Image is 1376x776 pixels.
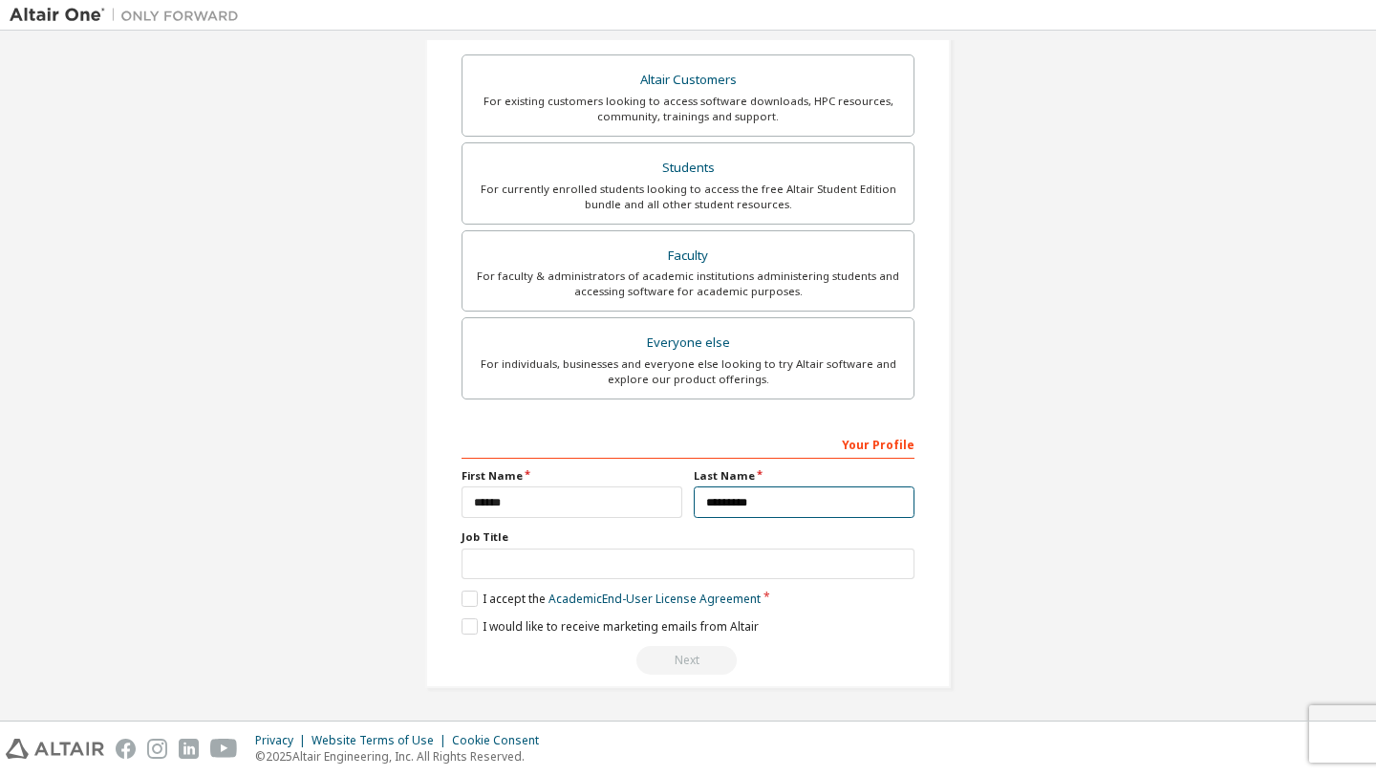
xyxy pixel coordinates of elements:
[462,646,914,675] div: Read and acccept EULA to continue
[255,733,312,748] div: Privacy
[474,155,902,182] div: Students
[452,733,550,748] div: Cookie Consent
[6,739,104,759] img: altair_logo.svg
[474,330,902,356] div: Everyone else
[116,739,136,759] img: facebook.svg
[462,529,914,545] label: Job Title
[179,739,199,759] img: linkedin.svg
[255,748,550,765] p: © 2025 Altair Engineering, Inc. All Rights Reserved.
[462,468,682,484] label: First Name
[548,591,761,607] a: Academic End-User License Agreement
[694,468,914,484] label: Last Name
[462,618,759,635] label: I would like to receive marketing emails from Altair
[210,739,238,759] img: youtube.svg
[474,94,902,124] div: For existing customers looking to access software downloads, HPC resources, community, trainings ...
[462,591,761,607] label: I accept the
[462,428,914,459] div: Your Profile
[10,6,248,25] img: Altair One
[474,67,902,94] div: Altair Customers
[312,733,452,748] div: Website Terms of Use
[474,182,902,212] div: For currently enrolled students looking to access the free Altair Student Edition bundle and all ...
[147,739,167,759] img: instagram.svg
[474,356,902,387] div: For individuals, businesses and everyone else looking to try Altair software and explore our prod...
[474,243,902,269] div: Faculty
[474,269,902,299] div: For faculty & administrators of academic institutions administering students and accessing softwa...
